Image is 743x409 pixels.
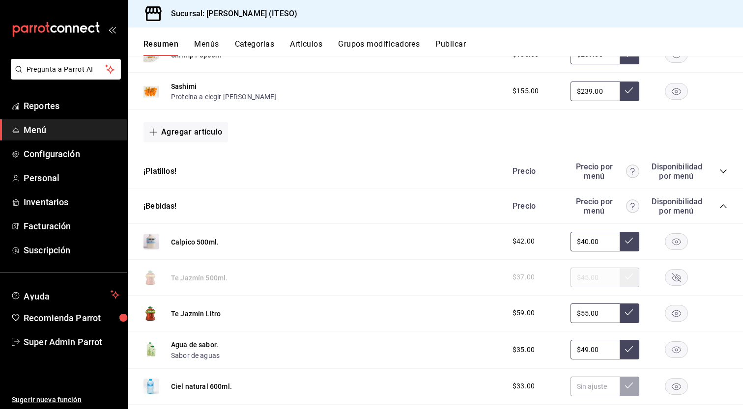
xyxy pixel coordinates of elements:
[194,39,219,56] button: Menús
[24,311,119,325] span: Recomienda Parrot
[143,39,743,56] div: navigation tabs
[503,201,566,211] div: Precio
[24,195,119,209] span: Inventarios
[163,8,297,20] h3: Sucursal: [PERSON_NAME] (ITESO)
[571,197,639,216] div: Precio por menú
[513,308,535,318] span: $59.00
[24,219,119,233] span: Facturación
[143,83,159,99] img: Preview
[171,92,277,102] button: Proteína a elegir [PERSON_NAME]
[171,309,221,319] button: Te Jazmín Litro
[503,166,566,176] div: Precio
[571,232,620,251] input: Sin ajuste
[24,289,107,300] span: Ayuda
[171,237,219,247] button: Calpico 500ml.
[719,202,727,210] button: collapse-category-row
[143,39,178,56] button: Resumen
[143,342,159,357] img: Preview
[7,71,121,82] a: Pregunta a Parrot AI
[513,236,535,246] span: $42.00
[513,345,535,355] span: $35.00
[24,335,119,349] span: Super Admin Parrot
[11,59,121,80] button: Pregunta a Parrot AI
[27,64,106,75] span: Pregunta a Parrot AI
[571,340,620,359] input: Sin ajuste
[24,171,119,185] span: Personal
[652,197,701,216] div: Disponibilidad por menú
[108,26,116,33] button: open_drawer_menu
[171,351,220,360] button: Sabor de aguas
[513,381,535,391] span: $33.00
[235,39,275,56] button: Categorías
[171,82,197,91] button: Sashimi
[652,162,701,181] div: Disponibilidad por menú
[143,166,176,177] button: ¡Platillos!
[24,99,119,112] span: Reportes
[719,167,727,175] button: collapse-category-row
[24,147,119,161] span: Configuración
[571,303,620,323] input: Sin ajuste
[143,305,159,321] img: Preview
[12,395,119,405] span: Sugerir nueva función
[143,234,159,249] img: Preview
[143,201,177,212] button: ¡Bebidas!
[143,379,159,394] img: Preview
[571,82,620,101] input: Sin ajuste
[171,340,218,350] button: Agua de sabor.
[513,86,539,96] span: $155.00
[24,244,119,257] span: Suscripción
[571,377,620,396] input: Sin ajuste
[171,382,232,391] button: Ciel natural 600ml.
[571,162,639,181] div: Precio por menú
[143,122,228,142] button: Agregar artículo
[24,123,119,136] span: Menú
